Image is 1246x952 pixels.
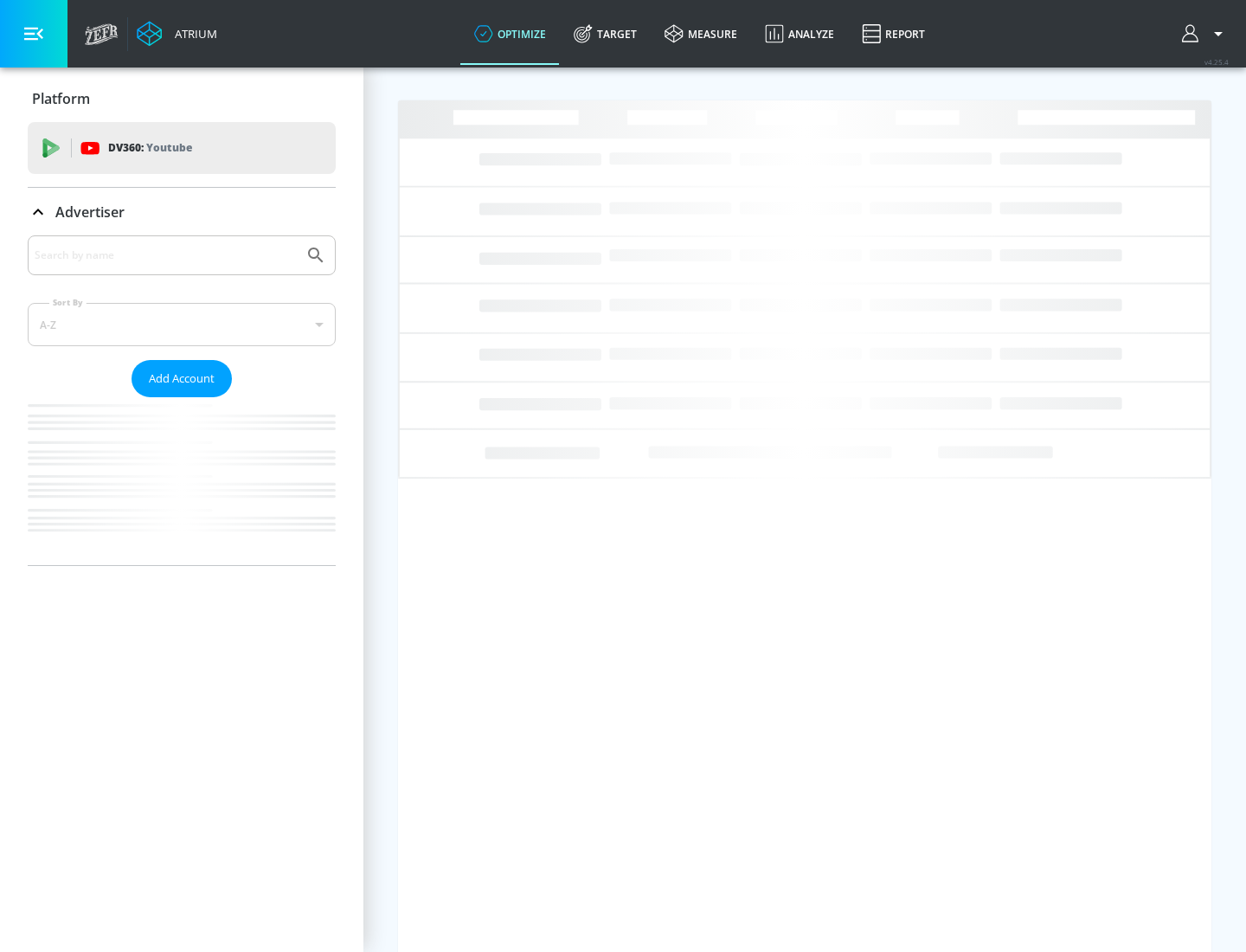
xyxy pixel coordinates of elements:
a: Report [848,3,939,65]
a: Analyze [751,3,848,65]
div: Atrium [168,26,217,42]
a: optimize [460,3,560,65]
div: Platform [28,74,336,123]
div: A-Z [28,303,336,346]
div: DV360: Youtube [28,122,336,174]
label: Sort By [49,297,87,308]
span: Add Account [149,369,215,389]
p: Platform [32,89,90,108]
input: Search by name [35,244,297,267]
nav: list of Advertiser [28,397,336,565]
p: DV360: [108,138,192,158]
p: Advertiser [55,203,125,222]
a: Target [560,3,651,65]
button: Add Account [132,360,232,397]
span: v 4.25.4 [1204,57,1229,67]
p: Youtube [146,138,192,157]
div: Advertiser [28,235,336,565]
a: measure [651,3,751,65]
a: Atrium [137,21,217,47]
div: Advertiser [28,188,336,236]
